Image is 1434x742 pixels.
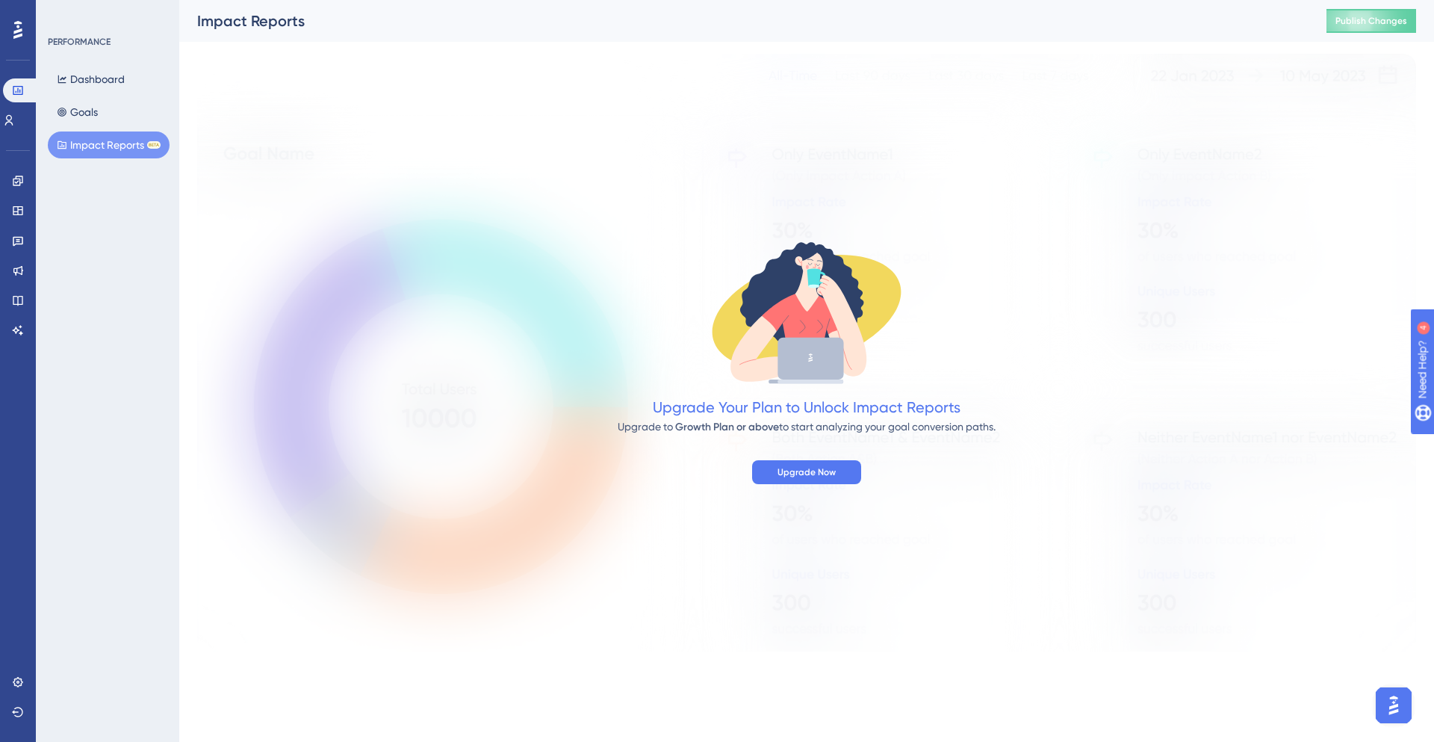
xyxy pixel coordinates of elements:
[104,7,108,19] div: 4
[35,4,93,22] span: Need Help?
[618,421,996,433] span: Upgrade to to start analyzing your goal conversion paths.
[1326,9,1416,33] button: Publish Changes
[777,466,836,478] span: Upgrade Now
[48,36,111,48] div: PERFORMANCE
[1371,683,1416,728] iframe: UserGuiding AI Assistant Launcher
[675,421,779,433] span: Growth Plan or above
[653,398,960,416] span: Upgrade Your Plan to Unlock Impact Reports
[752,460,861,484] button: Upgrade Now
[147,141,161,149] div: BETA
[197,10,1289,31] div: Impact Reports
[48,99,107,126] button: Goals
[48,132,170,158] button: Impact ReportsBETA
[1335,15,1407,27] span: Publish Changes
[48,66,134,93] button: Dashboard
